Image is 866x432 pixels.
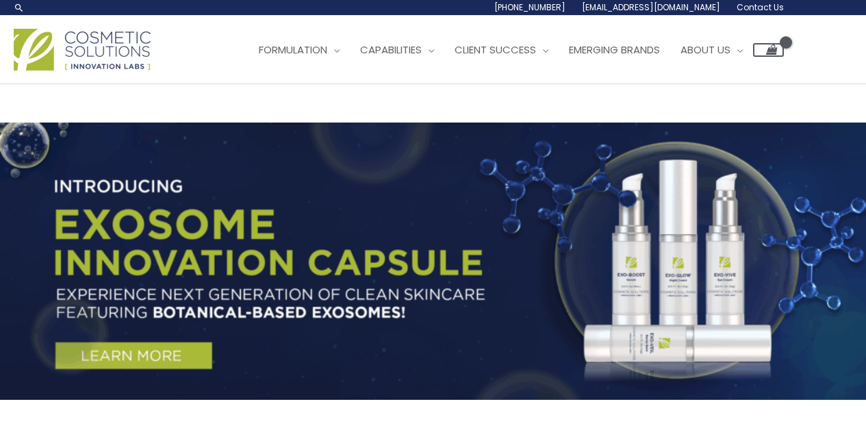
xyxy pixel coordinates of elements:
[238,29,784,71] nav: Site Navigation
[14,29,151,71] img: Cosmetic Solutions Logo
[360,42,422,57] span: Capabilities
[670,29,753,71] a: About Us
[582,1,720,13] span: [EMAIL_ADDRESS][DOMAIN_NAME]
[455,42,536,57] span: Client Success
[259,42,327,57] span: Formulation
[569,42,660,57] span: Emerging Brands
[680,42,730,57] span: About Us
[14,2,25,13] a: Search icon link
[737,1,784,13] span: Contact Us
[444,29,559,71] a: Client Success
[559,29,670,71] a: Emerging Brands
[753,43,784,57] a: View Shopping Cart, empty
[494,1,565,13] span: [PHONE_NUMBER]
[350,29,444,71] a: Capabilities
[249,29,350,71] a: Formulation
